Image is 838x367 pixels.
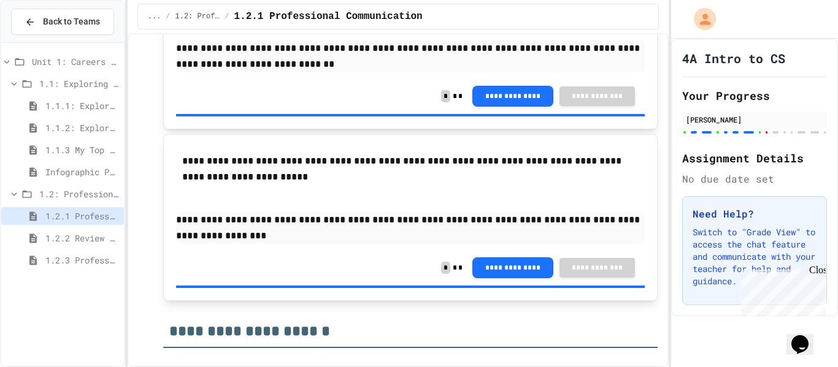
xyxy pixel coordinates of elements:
[234,9,422,24] span: 1.2.1 Professional Communication
[39,77,119,90] span: 1.1: Exploring CS Careers
[225,12,229,21] span: /
[45,210,119,222] span: 1.2.1 Professional Communication
[45,143,119,156] span: 1.1.3 My Top 3 CS Careers!
[45,254,119,267] span: 1.2.3 Professional Communication Challenge
[43,15,100,28] span: Back to Teams
[682,149,827,167] h2: Assignment Details
[148,12,161,21] span: ...
[166,12,170,21] span: /
[45,121,119,134] span: 1.1.2: Exploring CS Careers - Review
[5,5,85,78] div: Chat with us now!Close
[682,50,785,67] h1: 4A Intro to CS
[693,226,817,287] p: Switch to "Grade View" to access the chat feature and communicate with your teacher for help and ...
[45,165,119,178] span: Infographic Project: Your favorite CS
[175,12,220,21] span: 1.2: Professional Communication
[32,55,119,68] span: Unit 1: Careers & Professionalism
[736,265,826,317] iframe: chat widget
[693,206,817,221] h3: Need Help?
[45,99,119,112] span: 1.1.1: Exploring CS Careers
[786,318,826,355] iframe: chat widget
[45,232,119,244] span: 1.2.2 Review - Professional Communication
[682,172,827,186] div: No due date set
[39,187,119,200] span: 1.2: Professional Communication
[681,5,719,33] div: My Account
[686,114,823,125] div: [PERSON_NAME]
[682,87,827,104] h2: Your Progress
